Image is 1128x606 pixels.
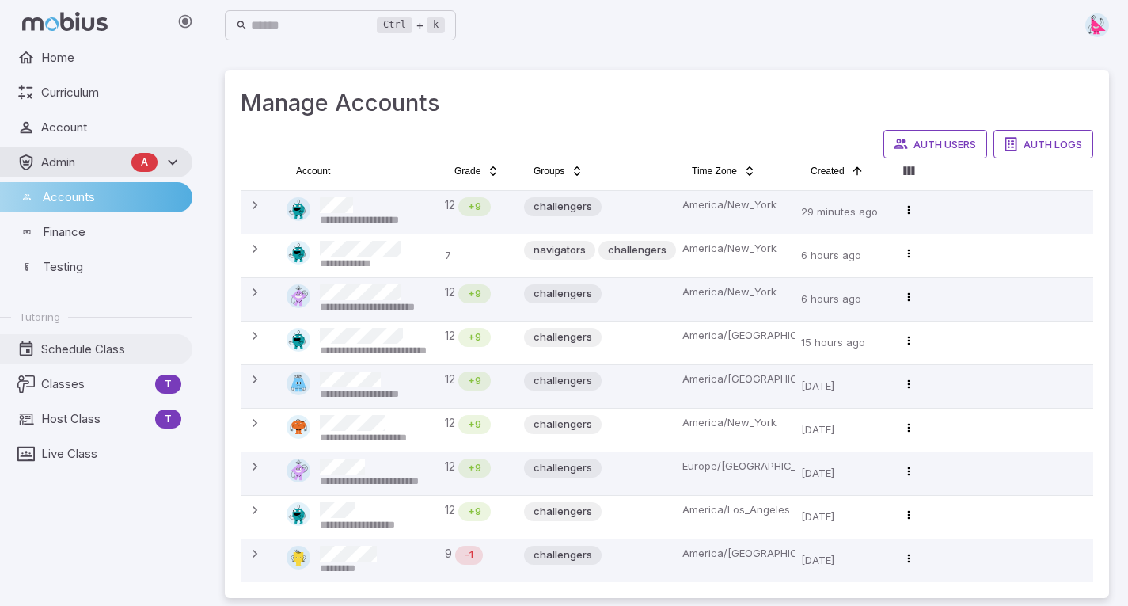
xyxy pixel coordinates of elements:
[682,546,788,562] p: America/[GEOGRAPHIC_DATA]
[598,242,676,258] span: challengers
[682,328,788,344] p: America/[GEOGRAPHIC_DATA]
[458,284,491,303] div: Math is above age level
[445,284,455,303] span: 12
[41,119,181,136] span: Account
[801,241,883,271] p: 6 hours ago
[445,415,455,434] span: 12
[524,373,602,389] span: challengers
[287,158,340,184] button: Account
[801,459,883,489] p: [DATE]
[682,459,788,475] p: Europe/[GEOGRAPHIC_DATA]
[287,197,310,221] img: octagon.svg
[455,546,483,565] div: Math is below age level
[682,415,788,431] p: America/New_York
[445,241,511,271] p: 7
[682,284,788,300] p: America/New_York
[811,165,845,177] span: Created
[458,459,491,478] div: Math is above age level
[455,547,483,563] span: -1
[41,84,181,101] span: Curriculum
[458,415,491,434] div: Math is above age level
[458,328,491,347] div: Math is above age level
[458,417,491,433] span: +9
[287,241,310,265] img: octagon.svg
[377,16,445,35] div: +
[801,328,883,358] p: 15 hours ago
[458,197,491,216] div: Math is above age level
[427,17,445,33] kbd: k
[682,197,788,213] p: America/New_York
[241,86,1093,120] h3: Manage Accounts
[458,460,491,476] span: +9
[458,502,491,521] div: Math is above age level
[445,328,455,347] span: 12
[43,258,181,276] span: Testing
[445,459,455,478] span: 12
[524,330,602,345] span: challengers
[41,375,149,393] span: Classes
[692,165,737,177] span: Time Zone
[287,328,310,352] img: octagon.svg
[524,158,593,184] button: Groups
[296,165,330,177] span: Account
[19,310,60,324] span: Tutoring
[458,286,491,302] span: +9
[131,154,158,170] span: A
[155,376,181,392] span: T
[524,242,595,258] span: navigators
[458,330,491,345] span: +9
[445,546,452,565] span: 9
[1085,13,1109,37] img: right-triangle.svg
[801,197,883,227] p: 29 minutes ago
[801,415,883,445] p: [DATE]
[41,410,149,428] span: Host Class
[801,546,883,576] p: [DATE]
[41,154,125,171] span: Admin
[883,130,987,158] button: Auth Users
[445,502,455,521] span: 12
[524,547,602,563] span: challengers
[682,158,765,184] button: Time Zone
[445,372,455,391] span: 12
[458,199,491,215] span: +9
[524,199,602,215] span: challengers
[682,502,788,518] p: America/Los_Angeles
[43,223,181,241] span: Finance
[801,158,873,184] button: Created
[43,189,181,206] span: Accounts
[287,459,310,482] img: diamond.svg
[287,546,310,570] img: square.svg
[801,372,883,402] p: [DATE]
[801,284,883,314] p: 6 hours ago
[524,417,602,433] span: challengers
[524,460,602,476] span: challengers
[458,372,491,391] div: Math is above age level
[801,502,883,532] p: [DATE]
[682,372,788,387] p: America/[GEOGRAPHIC_DATA]
[287,284,310,308] img: diamond.svg
[41,341,181,358] span: Schedule Class
[287,415,310,439] img: oval.svg
[458,373,491,389] span: +9
[896,158,921,184] button: Column visibility
[445,158,509,184] button: Grade
[377,17,412,33] kbd: Ctrl
[993,130,1093,158] button: Auth Logs
[41,49,181,67] span: Home
[155,411,181,427] span: T
[524,286,602,302] span: challengers
[524,504,602,520] span: challengers
[534,165,564,177] span: Groups
[287,502,310,526] img: octagon.svg
[682,241,788,257] p: America/New_York
[458,504,491,520] span: +9
[445,197,455,216] span: 12
[454,165,480,177] span: Grade
[41,445,181,463] span: Live Class
[287,372,310,395] img: trapezoid.svg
